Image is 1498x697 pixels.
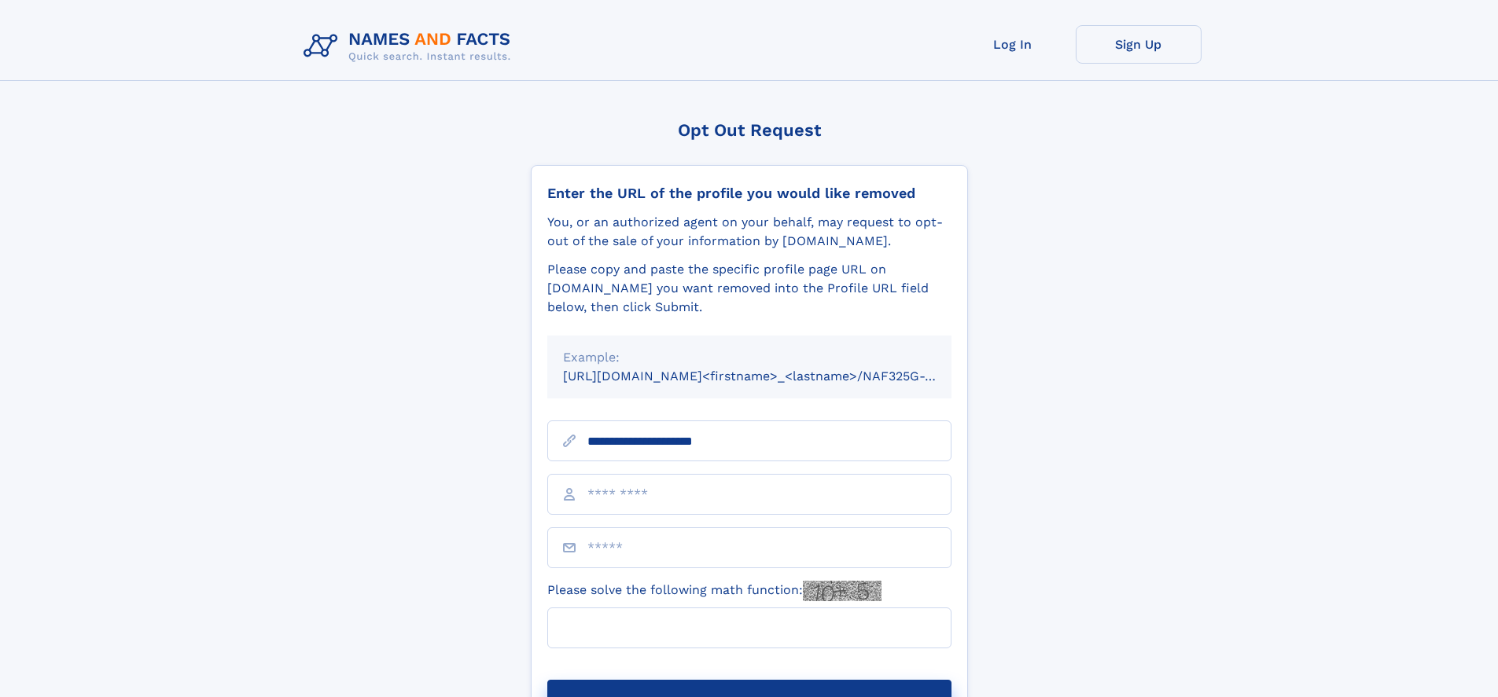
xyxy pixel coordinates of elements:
label: Please solve the following math function: [547,581,882,601]
div: Example: [563,348,936,367]
a: Log In [950,25,1076,64]
div: Enter the URL of the profile you would like removed [547,185,951,202]
a: Sign Up [1076,25,1202,64]
small: [URL][DOMAIN_NAME]<firstname>_<lastname>/NAF325G-xxxxxxxx [563,369,981,383]
div: Please copy and paste the specific profile page URL on [DOMAIN_NAME] you want removed into the Pr... [547,260,951,317]
div: Opt Out Request [531,120,968,140]
div: You, or an authorized agent on your behalf, may request to opt-out of the sale of your informatio... [547,213,951,251]
img: Logo Names and Facts [297,25,524,68]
